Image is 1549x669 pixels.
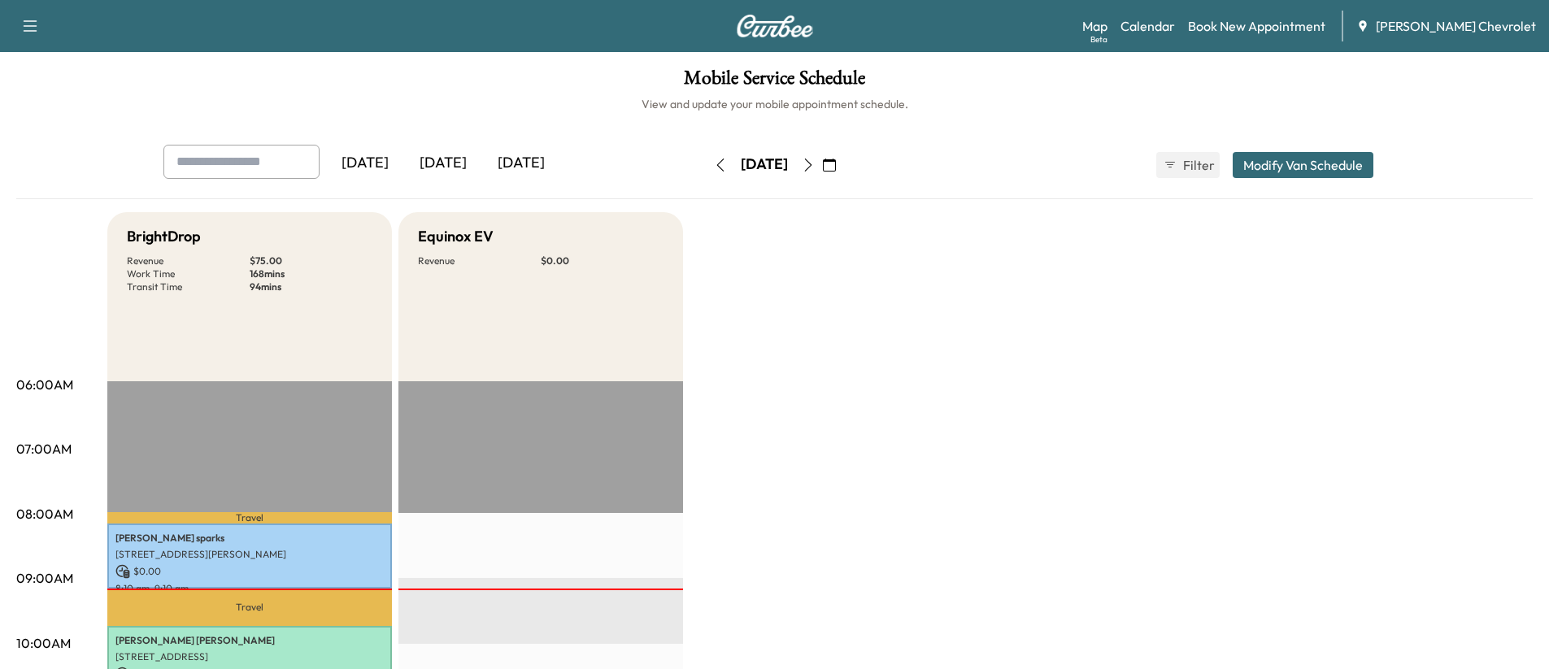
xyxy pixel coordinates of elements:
[1156,152,1220,178] button: Filter
[1233,152,1373,178] button: Modify Van Schedule
[115,582,384,595] p: 8:10 am - 9:10 am
[16,375,73,394] p: 06:00AM
[418,225,494,248] h5: Equinox EV
[404,145,482,182] div: [DATE]
[115,532,384,545] p: [PERSON_NAME] sparks
[482,145,560,182] div: [DATE]
[115,634,384,647] p: [PERSON_NAME] [PERSON_NAME]
[250,254,372,267] p: $ 75.00
[16,439,72,458] p: 07:00AM
[1090,33,1107,46] div: Beta
[1188,16,1325,36] a: Book New Appointment
[115,564,384,579] p: $ 0.00
[16,68,1533,96] h1: Mobile Service Schedule
[107,512,392,523] p: Travel
[127,254,250,267] p: Revenue
[736,15,814,37] img: Curbee Logo
[16,96,1533,112] h6: View and update your mobile appointment schedule.
[250,267,372,280] p: 168 mins
[16,568,73,588] p: 09:00AM
[741,154,788,175] div: [DATE]
[127,280,250,293] p: Transit Time
[418,254,541,267] p: Revenue
[115,548,384,561] p: [STREET_ADDRESS][PERSON_NAME]
[326,145,404,182] div: [DATE]
[107,589,392,626] p: Travel
[127,225,201,248] h5: BrightDrop
[1376,16,1536,36] span: [PERSON_NAME] Chevrolet
[16,504,73,523] p: 08:00AM
[127,267,250,280] p: Work Time
[115,650,384,663] p: [STREET_ADDRESS]
[1120,16,1175,36] a: Calendar
[1082,16,1107,36] a: MapBeta
[16,633,71,653] p: 10:00AM
[250,280,372,293] p: 94 mins
[1183,155,1212,175] span: Filter
[541,254,664,267] p: $ 0.00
